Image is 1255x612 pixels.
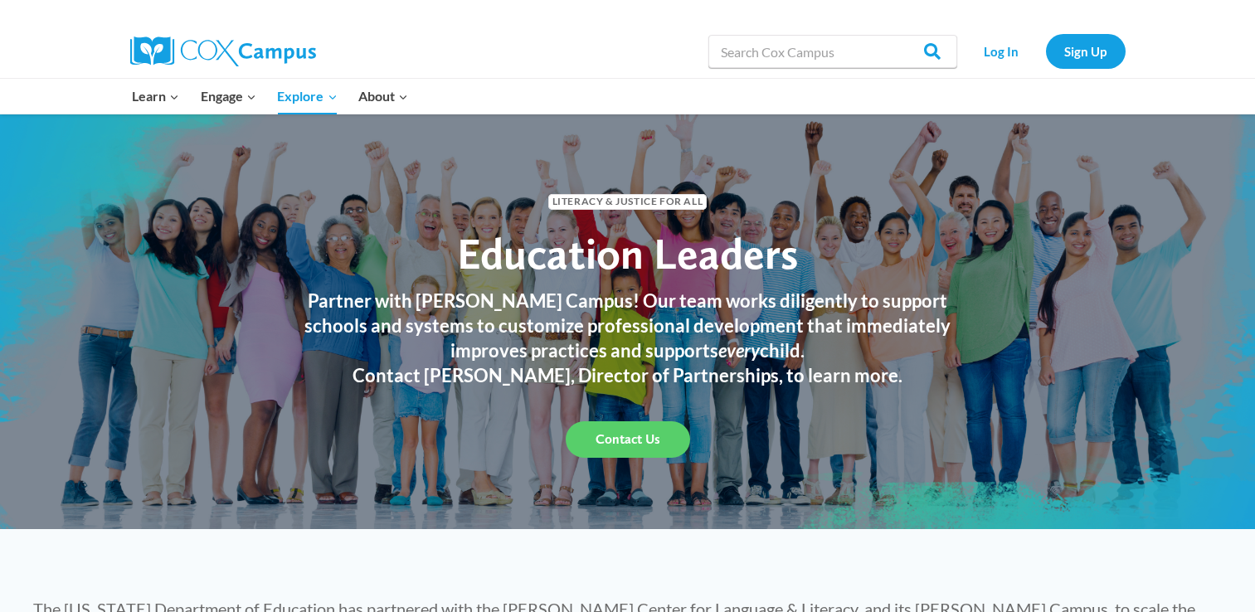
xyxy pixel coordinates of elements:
span: Learn [132,85,179,107]
span: About [358,85,408,107]
span: Education Leaders [457,227,798,279]
em: every [718,339,760,362]
img: Cox Campus [130,36,316,66]
h3: Contact [PERSON_NAME], Director of Partnerships, to learn more. [288,363,968,388]
span: Engage [201,85,256,107]
nav: Primary Navigation [122,79,419,114]
span: Literacy & Justice for All [548,194,707,210]
a: Sign Up [1046,34,1126,68]
nav: Secondary Navigation [966,34,1126,68]
h3: Partner with [PERSON_NAME] Campus! Our team works diligently to support schools and systems to cu... [288,289,968,363]
a: Contact Us [566,421,690,458]
span: Explore [277,85,337,107]
input: Search Cox Campus [708,35,957,68]
a: Log In [966,34,1038,68]
span: Contact Us [596,431,660,447]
